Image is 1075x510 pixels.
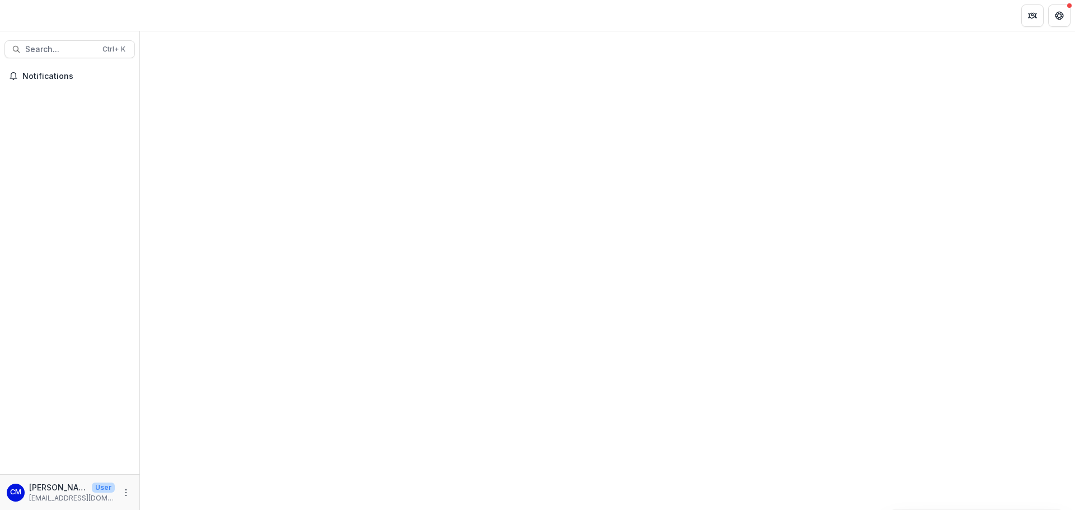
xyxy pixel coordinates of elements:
[4,40,135,58] button: Search...
[25,45,96,54] span: Search...
[10,489,21,496] div: Christine Mayers
[1048,4,1071,27] button: Get Help
[144,7,192,24] nav: breadcrumb
[100,43,128,55] div: Ctrl + K
[29,481,87,493] p: [PERSON_NAME]
[29,493,115,503] p: [EMAIL_ADDRESS][DOMAIN_NAME]
[22,72,130,81] span: Notifications
[92,483,115,493] p: User
[4,67,135,85] button: Notifications
[119,486,133,499] button: More
[1021,4,1044,27] button: Partners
